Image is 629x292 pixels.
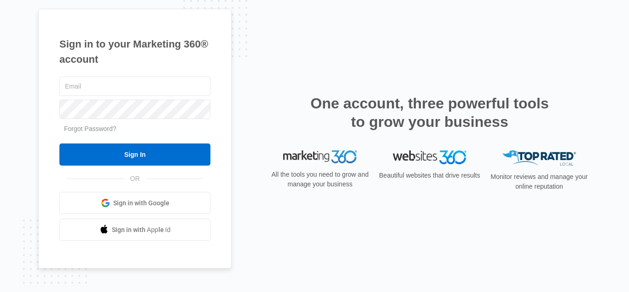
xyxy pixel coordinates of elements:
span: OR [124,174,146,184]
p: Monitor reviews and manage your online reputation [488,172,591,191]
img: Websites 360 [393,150,466,164]
img: Top Rated Local [502,150,576,166]
p: Beautiful websites that drive results [378,171,481,180]
a: Forgot Password? [64,125,116,132]
h2: One account, three powerful tools to grow your business [308,94,552,131]
a: Sign in with Apple Id [59,219,210,241]
input: Sign In [59,143,210,166]
h1: Sign in to your Marketing 360® account [59,36,210,67]
a: Sign in with Google [59,192,210,214]
img: Marketing 360 [283,150,357,163]
input: Email [59,77,210,96]
span: Sign in with Google [113,198,169,208]
p: All the tools you need to grow and manage your business [268,170,372,189]
span: Sign in with Apple Id [112,225,171,235]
